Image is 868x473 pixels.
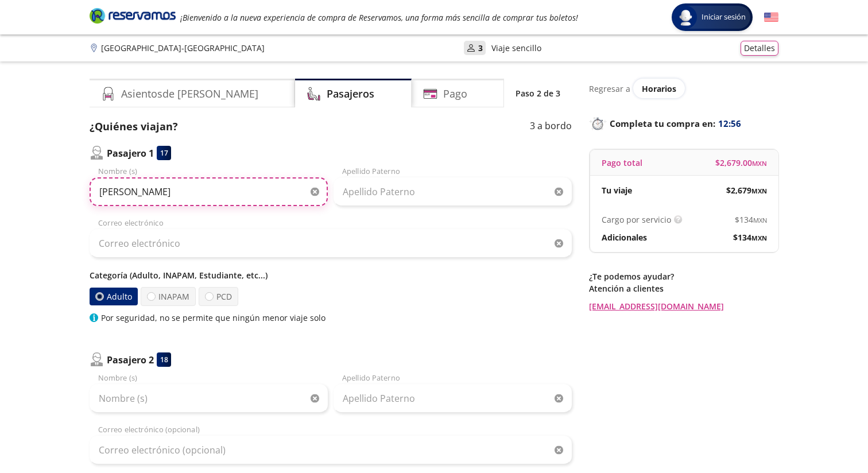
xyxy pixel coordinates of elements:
[764,10,778,25] button: English
[90,7,176,24] i: Brand Logo
[589,115,778,131] p: Completa tu compra en :
[101,42,265,54] p: [GEOGRAPHIC_DATA] - [GEOGRAPHIC_DATA]
[733,231,767,243] span: $ 134
[141,287,196,306] label: INAPAM
[602,184,632,196] p: Tu viaje
[589,300,778,312] a: [EMAIL_ADDRESS][DOMAIN_NAME]
[697,11,750,23] span: Iniciar sesión
[90,177,328,206] input: Nombre (s)
[751,187,767,195] small: MXN
[157,352,171,367] div: 18
[90,7,176,28] a: Brand Logo
[752,159,767,168] small: MXN
[90,119,178,134] p: ¿Quiénes viajan?
[90,436,572,464] input: Correo electrónico (opcional)
[751,234,767,242] small: MXN
[718,117,741,130] span: 12:56
[602,214,671,226] p: Cargo por servicio
[530,119,572,134] p: 3 a bordo
[516,87,560,99] p: Paso 2 de 3
[334,384,572,413] input: Apellido Paterno
[589,83,630,95] p: Regresar a
[90,229,572,258] input: Correo electrónico
[801,406,857,462] iframe: Messagebird Livechat Widget
[107,353,154,367] p: Pasajero 2
[443,86,467,102] h4: Pago
[715,157,767,169] span: $ 2,679.00
[90,288,138,305] label: Adulto
[491,42,541,54] p: Viaje sencillo
[334,177,572,206] input: Apellido Paterno
[327,86,374,102] h4: Pasajeros
[90,384,328,413] input: Nombre (s)
[90,269,572,281] p: Categoría (Adulto, INAPAM, Estudiante, etc...)
[180,12,578,23] em: ¡Bienvenido a la nueva experiencia de compra de Reservamos, una forma más sencilla de comprar tus...
[121,86,258,102] h4: Asientos de [PERSON_NAME]
[726,184,767,196] span: $ 2,679
[642,83,676,94] span: Horarios
[741,41,778,56] button: Detalles
[589,79,778,98] div: Regresar a ver horarios
[589,270,778,282] p: ¿Te podemos ayudar?
[107,146,154,160] p: Pasajero 1
[753,216,767,224] small: MXN
[101,312,325,324] p: Por seguridad, no se permite que ningún menor viaje solo
[199,287,238,306] label: PCD
[602,157,642,169] p: Pago total
[735,214,767,226] span: $ 134
[602,231,647,243] p: Adicionales
[589,282,778,294] p: Atención a clientes
[157,146,171,160] div: 17
[478,42,483,54] p: 3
